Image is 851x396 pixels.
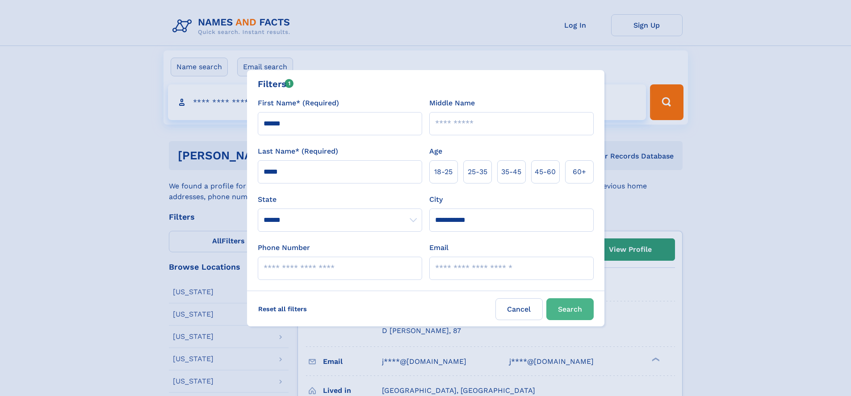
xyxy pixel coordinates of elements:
[429,242,449,253] label: Email
[258,77,294,91] div: Filters
[429,98,475,108] label: Middle Name
[434,167,453,177] span: 18‑25
[535,167,556,177] span: 45‑60
[258,146,338,157] label: Last Name* (Required)
[252,298,313,320] label: Reset all filters
[429,194,443,205] label: City
[429,146,442,157] label: Age
[258,242,310,253] label: Phone Number
[573,167,586,177] span: 60+
[546,298,594,320] button: Search
[258,194,422,205] label: State
[468,167,487,177] span: 25‑35
[495,298,543,320] label: Cancel
[258,98,339,108] label: First Name* (Required)
[501,167,521,177] span: 35‑45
